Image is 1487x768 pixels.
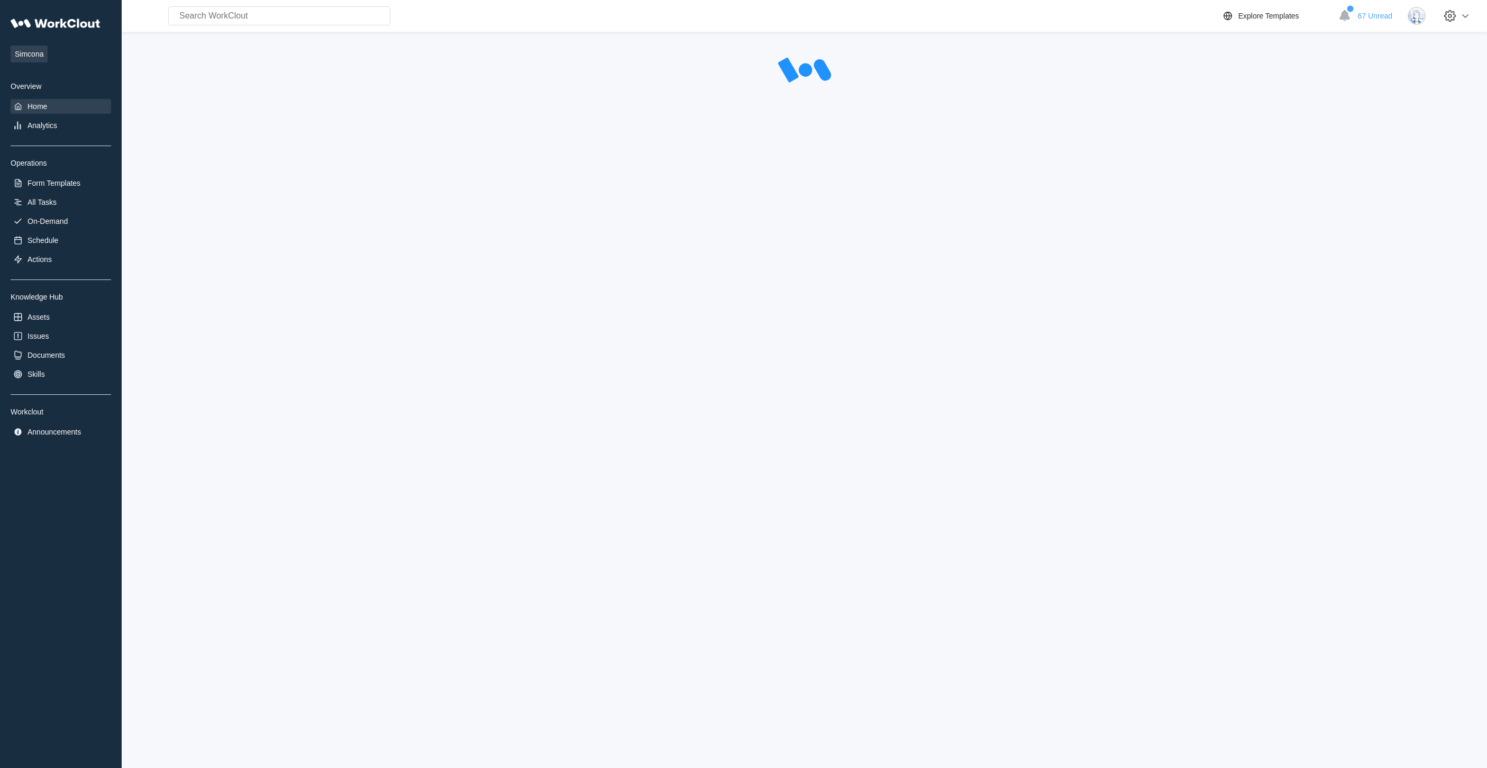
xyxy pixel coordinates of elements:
[11,293,111,301] div: Knowledge Hub
[28,313,50,321] div: Assets
[28,217,68,225] div: On-Demand
[28,198,57,206] div: All Tasks
[11,176,111,191] a: Form Templates
[11,424,111,439] a: Announcements
[28,351,65,359] div: Documents
[11,408,111,416] div: Workclout
[28,332,49,340] div: Issues
[11,159,111,167] div: Operations
[11,310,111,324] a: Assets
[11,348,111,363] a: Documents
[28,179,80,187] div: Form Templates
[28,428,81,436] div: Announcements
[28,121,57,130] div: Analytics
[11,233,111,248] a: Schedule
[1221,10,1333,22] a: Explore Templates
[1238,12,1299,20] div: Explore Templates
[11,214,111,229] a: On-Demand
[11,46,48,62] span: Simcona
[11,118,111,133] a: Analytics
[28,370,45,378] div: Skills
[168,6,390,25] input: Search WorkClout
[11,195,111,210] a: All Tasks
[28,255,52,264] div: Actions
[1358,12,1392,20] span: 67 Unread
[11,367,111,382] a: Skills
[28,102,47,111] div: Home
[11,82,111,91] div: Overview
[11,252,111,267] a: Actions
[1408,7,1426,25] img: clout-05.png
[28,236,58,245] div: Schedule
[11,99,111,114] a: Home
[11,329,111,344] a: Issues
